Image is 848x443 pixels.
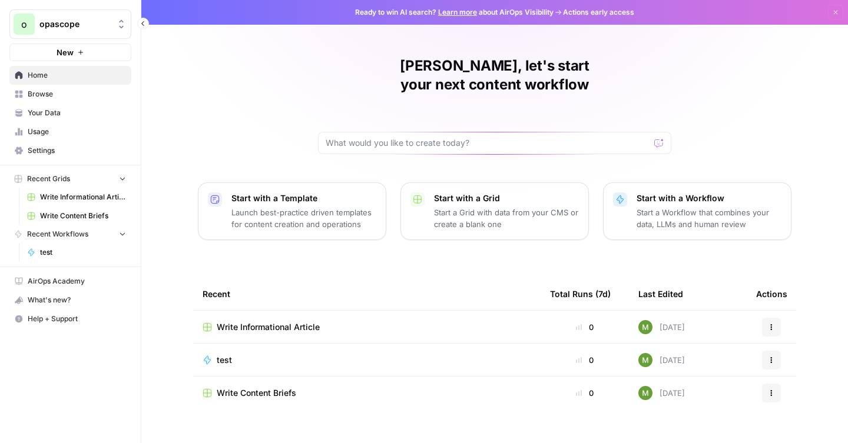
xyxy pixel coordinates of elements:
[638,353,685,367] div: [DATE]
[27,229,88,239] span: Recent Workflows
[198,182,386,240] button: Start with a TemplateLaunch best-practice driven templates for content creation and operations
[40,247,126,258] span: test
[9,291,131,309] button: What's new?
[9,9,131,39] button: Workspace: opascope
[563,7,634,18] span: Actions early access
[9,44,131,61] button: New
[28,108,126,118] span: Your Data
[434,206,579,230] p: Start a Grid with data from your CMS or create a blank one
[637,192,781,204] p: Start with a Workflow
[638,320,685,334] div: [DATE]
[9,66,131,85] a: Home
[28,145,126,156] span: Settings
[28,126,126,137] span: Usage
[203,321,531,333] a: Write Informational Article
[550,321,620,333] div: 0
[28,89,126,99] span: Browse
[28,314,126,324] span: Help + Support
[638,278,683,310] div: Last Edited
[57,46,74,58] span: New
[22,243,131,262] a: test
[326,137,650,149] input: What would you like to create today?
[217,321,320,333] span: Write Informational Article
[28,70,126,81] span: Home
[203,354,531,366] a: test
[550,278,611,310] div: Total Runs (7d)
[550,354,620,366] div: 0
[40,192,126,202] span: Write Informational Article
[231,192,376,204] p: Start with a Template
[550,387,620,399] div: 0
[40,211,126,221] span: Write Content Briefs
[27,174,70,184] span: Recent Grids
[756,278,787,310] div: Actions
[9,272,131,291] a: AirOps Academy
[9,309,131,328] button: Help + Support
[28,276,126,287] span: AirOps Academy
[9,141,131,160] a: Settings
[438,8,477,16] a: Learn more
[9,170,131,188] button: Recent Grids
[203,278,531,310] div: Recent
[39,18,111,30] span: opascope
[217,354,232,366] span: test
[9,104,131,122] a: Your Data
[22,188,131,206] a: Write Informational Article
[21,17,27,31] span: o
[10,291,131,309] div: What's new?
[638,386,685,400] div: [DATE]
[22,206,131,225] a: Write Content Briefs
[638,386,652,400] img: aw4436e01evswxek5rw27mrzmtbw
[638,320,652,334] img: aw4436e01evswxek5rw27mrzmtbw
[318,56,671,94] h1: [PERSON_NAME], let's start your next content workflow
[355,7,554,18] span: Ready to win AI search? about AirOps Visibility
[603,182,791,240] button: Start with a WorkflowStart a Workflow that combines your data, LLMs and human review
[9,225,131,243] button: Recent Workflows
[9,85,131,104] a: Browse
[400,182,589,240] button: Start with a GridStart a Grid with data from your CMS or create a blank one
[203,387,531,399] a: Write Content Briefs
[637,206,781,230] p: Start a Workflow that combines your data, LLMs and human review
[434,192,579,204] p: Start with a Grid
[231,206,376,230] p: Launch best-practice driven templates for content creation and operations
[9,122,131,141] a: Usage
[638,353,652,367] img: aw4436e01evswxek5rw27mrzmtbw
[217,387,296,399] span: Write Content Briefs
